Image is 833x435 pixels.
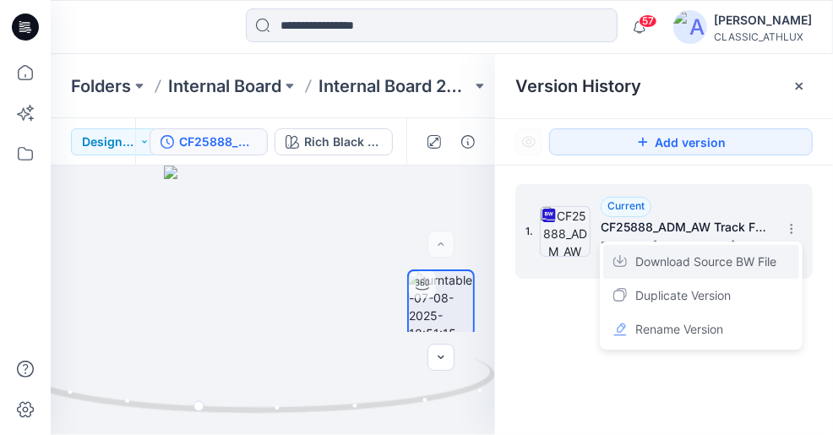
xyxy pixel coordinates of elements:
span: Current [607,199,645,212]
div: CLASSIC_ATHLUX [714,30,812,43]
a: Internal Board [168,74,281,98]
h5: CF25888_ADM_AW Track FZ 07AUG25 [601,217,770,237]
button: Details [455,128,482,155]
span: Version History [515,76,641,96]
div: CF25888_ADM_AW Track FZ 07AUG25 [179,133,257,151]
button: Add version [549,128,813,155]
span: Download Source BW File [635,252,776,272]
a: Internal Board 2026 [318,74,471,98]
div: [PERSON_NAME] [714,10,812,30]
button: Close [792,79,806,93]
img: avatar [673,10,707,44]
span: 1. [525,224,533,239]
span: Posted by: Chantal Athlux [601,237,770,254]
button: Rich Black / Rich Black [275,128,393,155]
span: Rename Version [635,319,723,340]
div: Rich Black / Rich Black [304,133,382,151]
button: Show Hidden Versions [515,128,542,155]
img: turntable-07-08-2025-18:51:15 [409,271,473,335]
span: Duplicate Version [635,285,731,306]
img: CF25888_ADM_AW Track FZ 07AUG25 [540,206,591,257]
span: 57 [639,14,657,28]
a: Folders [71,74,131,98]
button: CF25888_ADM_AW Track FZ [DATE] [150,128,268,155]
